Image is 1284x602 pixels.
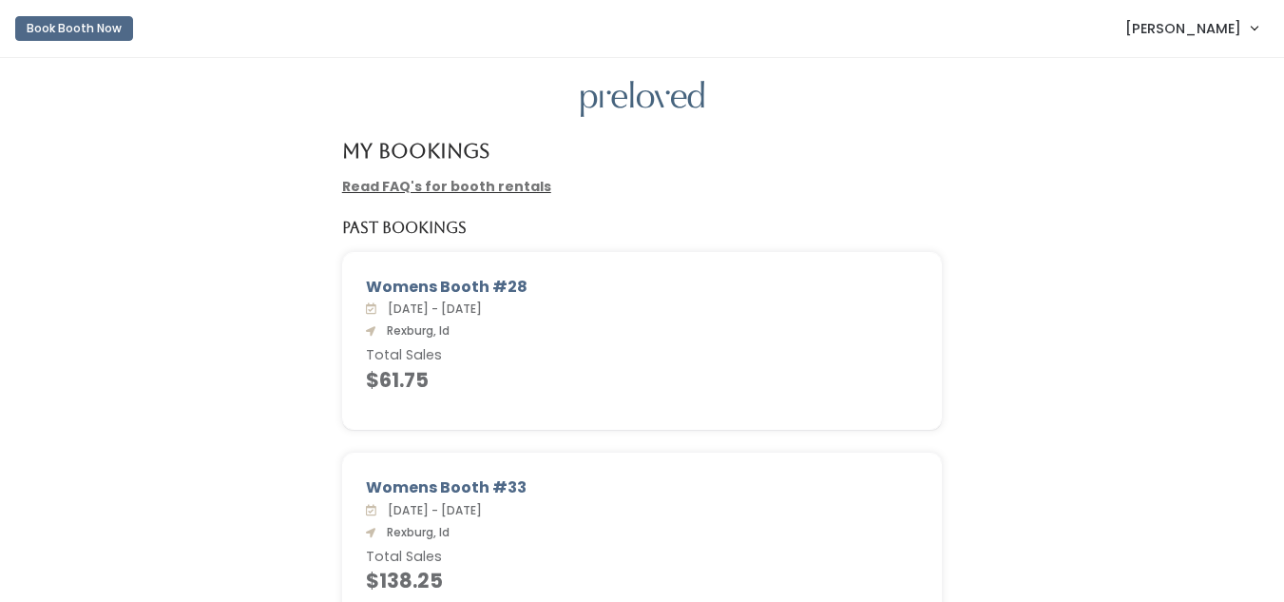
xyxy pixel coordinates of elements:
[342,220,467,237] h5: Past Bookings
[380,502,482,518] span: [DATE] - [DATE]
[366,476,919,499] div: Womens Booth #33
[342,177,551,196] a: Read FAQ's for booth rentals
[379,322,450,339] span: Rexburg, Id
[366,550,919,565] h6: Total Sales
[342,140,489,162] h4: My Bookings
[366,369,919,391] h4: $61.75
[366,276,919,299] div: Womens Booth #28
[581,81,704,118] img: preloved logo
[379,524,450,540] span: Rexburg, Id
[1125,18,1241,39] span: [PERSON_NAME]
[15,16,133,41] button: Book Booth Now
[366,570,919,592] h4: $138.25
[1106,8,1276,49] a: [PERSON_NAME]
[15,8,133,49] a: Book Booth Now
[366,348,919,363] h6: Total Sales
[380,301,482,317] span: [DATE] - [DATE]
